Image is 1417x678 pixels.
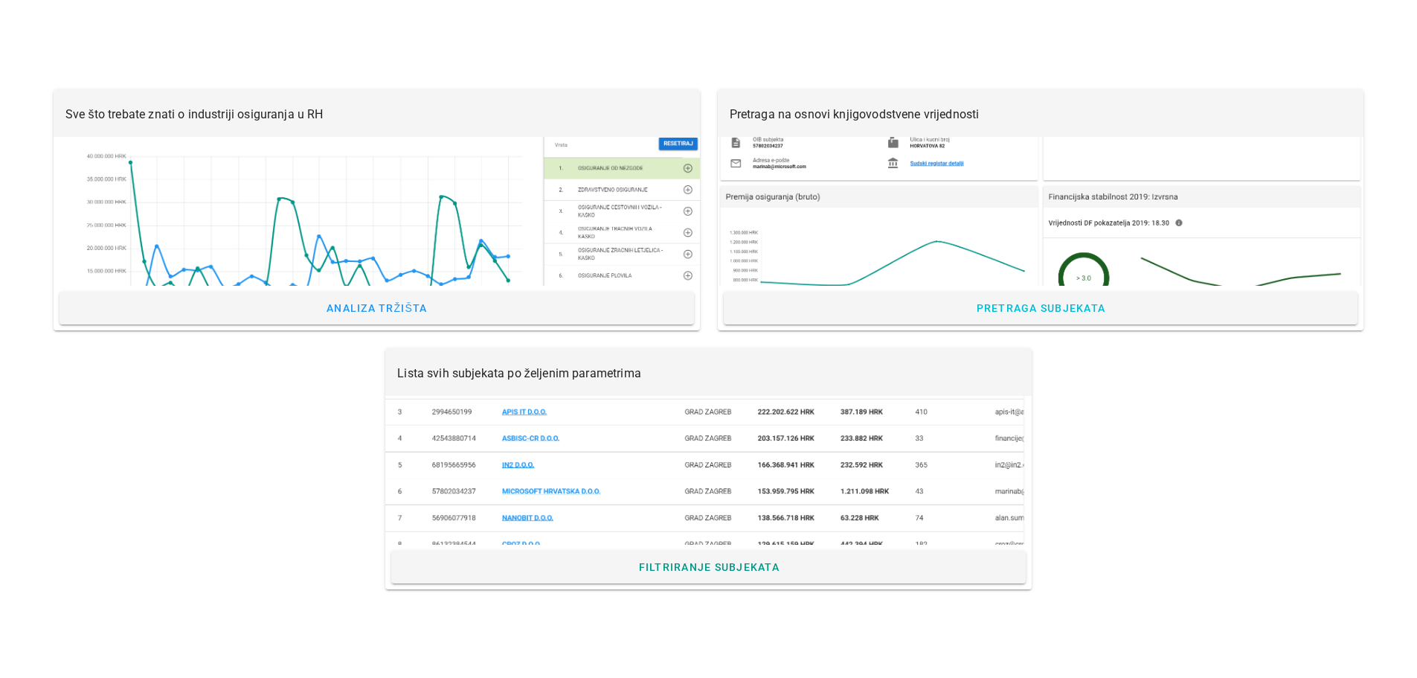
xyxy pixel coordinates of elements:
span: Pretraga subjekata [975,302,1105,314]
span: Lista svih subjekata po željenim parametrima [397,366,641,380]
span: Sve što trebate znati o industriji osiguranja u RH [65,107,324,121]
a: Pretraga subjekata [724,292,1358,324]
span: Pretraga na osnovi knjigovodstvene vrijednosti [730,107,980,121]
a: Filtriranje subjekata [391,551,1026,583]
span: Analiza tržišta [326,302,428,314]
span: Filtriranje subjekata [637,561,780,573]
a: Analiza tržišta [60,292,694,324]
